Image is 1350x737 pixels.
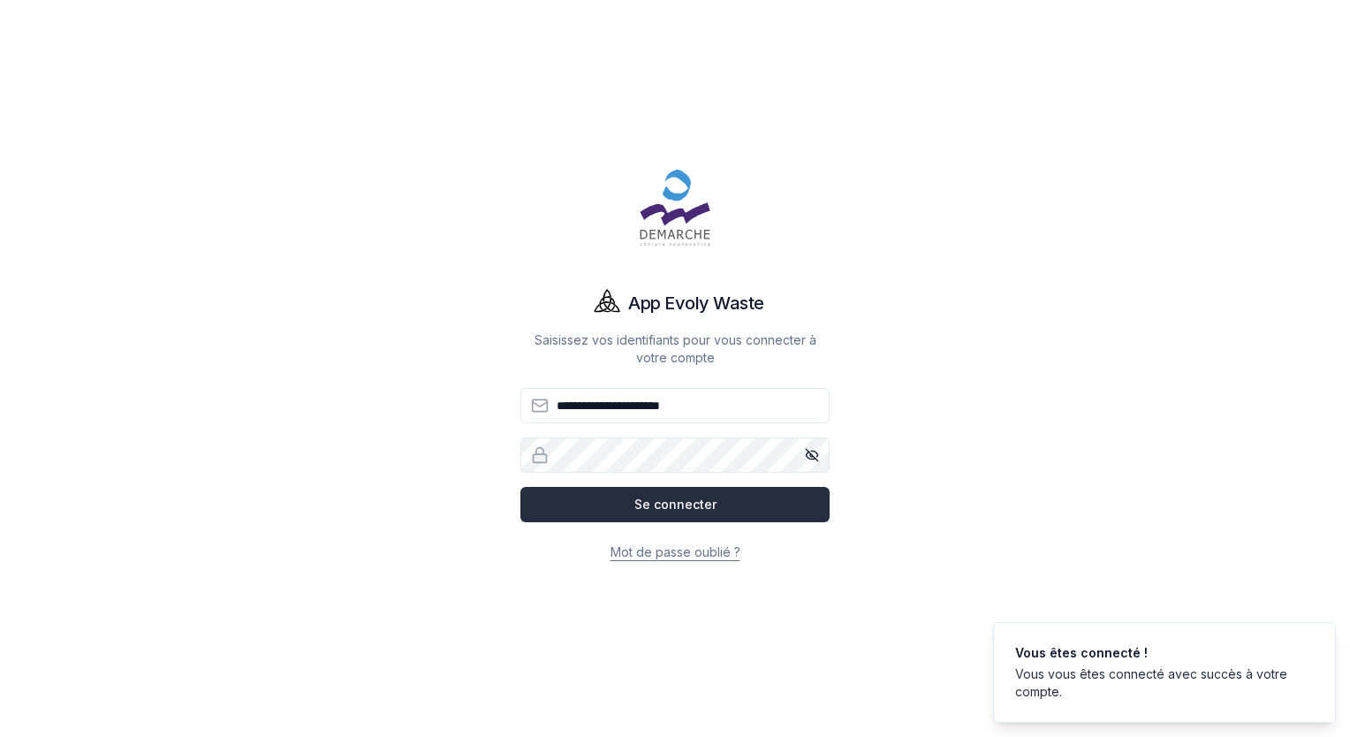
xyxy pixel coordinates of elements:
[633,165,717,250] img: Démarche Logo
[520,331,830,367] p: Saisissez vos identifiants pour vous connecter à votre compte
[628,291,764,315] h1: App Evoly Waste
[520,487,830,522] button: Se connecter
[586,282,628,324] img: Evoly Logo
[611,544,740,559] a: Mot de passe oublié ?
[1015,665,1307,701] div: Vous vous êtes connecté avec succès à votre compte.
[1015,644,1307,662] div: Vous êtes connecté !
